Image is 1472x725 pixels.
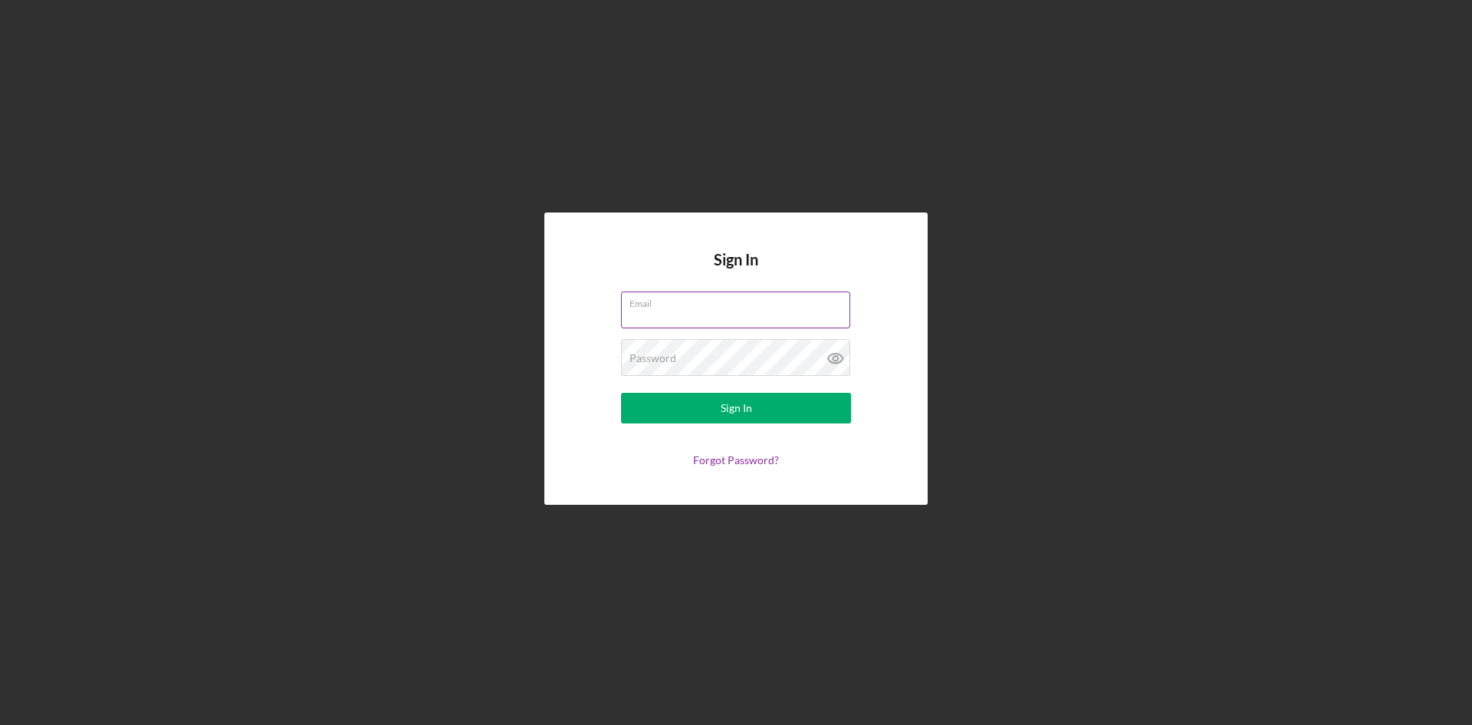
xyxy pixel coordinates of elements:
h4: Sign In [714,251,758,292]
label: Email [629,292,850,309]
label: Password [629,352,676,364]
a: Forgot Password? [693,453,779,466]
button: Sign In [621,393,851,423]
div: Sign In [721,393,752,423]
